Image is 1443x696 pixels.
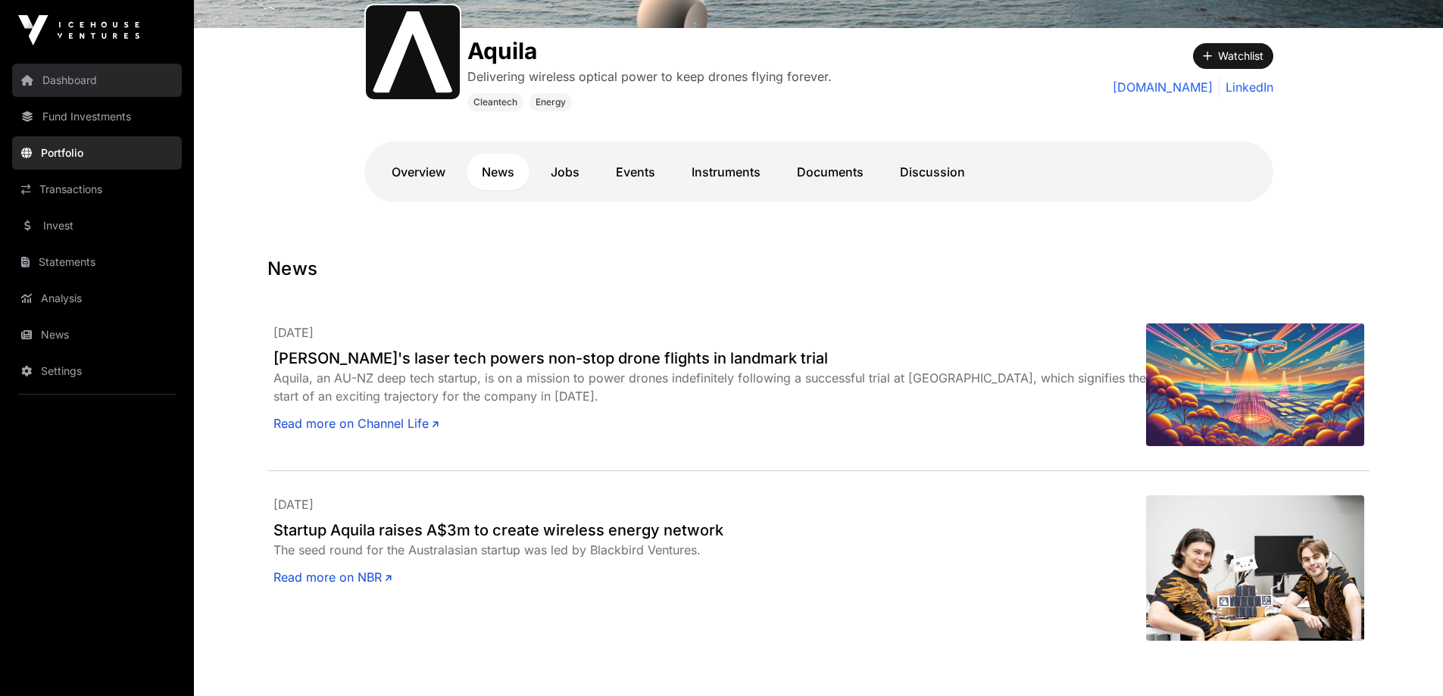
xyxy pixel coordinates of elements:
[1367,623,1443,696] iframe: Chat Widget
[273,414,439,432] a: Read more on Channel Life
[273,541,1146,559] div: The seed round for the Australasian startup was led by Blackbird Ventures.
[12,173,182,206] a: Transactions
[1146,495,1364,641] img: Aquila-co-founders-Nelson-Smith-and-Billy-Jeremijenko-2.jpeg
[1146,323,1364,446] img: compatible_img-s2nhk3wMO2PTeM4XFR7xyUWe.jpg
[536,154,595,190] a: Jobs
[1193,43,1273,69] button: Watchlist
[1113,78,1213,96] a: [DOMAIN_NAME]
[885,154,980,190] a: Discussion
[467,67,832,86] p: Delivering wireless optical power to keep drones flying forever.
[12,354,182,388] a: Settings
[273,348,1146,369] a: [PERSON_NAME]'s laser tech powers non-stop drone flights in landmark trial
[782,154,879,190] a: Documents
[273,520,1146,541] a: Startup Aquila raises A$3m to create wireless energy network
[273,495,1146,513] p: [DATE]
[18,15,139,45] img: Icehouse Ventures Logo
[12,209,182,242] a: Invest
[1219,78,1273,96] a: LinkedIn
[12,245,182,279] a: Statements
[267,257,1370,281] h1: News
[273,568,392,586] a: Read more on NBR
[12,282,182,315] a: Analysis
[12,136,182,170] a: Portfolio
[12,318,182,351] a: News
[536,96,566,108] span: Energy
[12,100,182,133] a: Fund Investments
[372,11,454,93] img: Aquila-favicon-1.svg
[273,369,1146,405] div: Aquila, an AU-NZ deep tech startup, is on a mission to power drones indefinitely following a succ...
[273,323,1146,342] p: [DATE]
[676,154,776,190] a: Instruments
[376,154,461,190] a: Overview
[467,154,529,190] a: News
[376,154,1261,190] nav: Tabs
[12,64,182,97] a: Dashboard
[601,154,670,190] a: Events
[473,96,517,108] span: Cleantech
[467,37,832,64] h1: Aquila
